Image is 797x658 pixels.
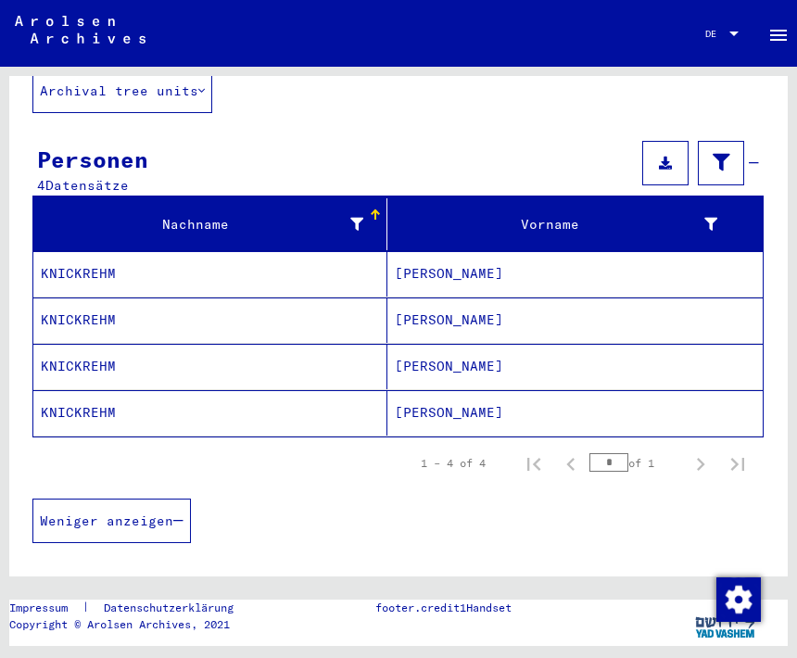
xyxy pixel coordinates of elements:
img: yv_logo.png [691,600,761,646]
button: Last page [719,445,756,482]
span: DE [705,29,726,39]
p: Copyright © Arolsen Archives, 2021 [9,616,256,633]
a: Impressum [9,600,82,616]
span: 4 [37,177,45,194]
button: Previous page [552,445,589,482]
mat-header-cell: Vorname [387,198,763,250]
a: Datenschutzerklärung [89,600,256,616]
mat-icon: Side nav toggle icon [767,24,790,46]
div: Nachname [41,209,386,239]
div: of 1 [589,454,682,472]
div: Vorname [395,209,740,239]
button: Toggle sidenav [760,15,797,52]
p: footer.credit1Handset [375,600,512,616]
div: 1 – 4 of 4 [421,455,486,472]
div: | [9,600,256,616]
button: First page [515,445,552,482]
div: Nachname [41,215,363,234]
mat-cell: [PERSON_NAME] [387,297,763,343]
mat-cell: KNICKREHM [33,344,387,389]
mat-cell: [PERSON_NAME] [387,344,763,389]
img: Zustimmung ändern [716,577,761,622]
mat-cell: KNICKREHM [33,251,387,297]
button: Archival tree units [32,69,212,113]
div: Personen [37,143,148,176]
mat-cell: [PERSON_NAME] [387,390,763,436]
span: Datensätze [45,177,129,194]
mat-cell: KNICKREHM [33,297,387,343]
span: Weniger anzeigen [40,512,173,529]
mat-cell: [PERSON_NAME] [387,251,763,297]
mat-cell: KNICKREHM [33,390,387,436]
div: Zustimmung ändern [715,576,760,621]
button: Next page [682,445,719,482]
div: Vorname [395,215,717,234]
mat-header-cell: Nachname [33,198,387,250]
img: Arolsen_neg.svg [15,16,145,44]
button: Weniger anzeigen [32,499,191,543]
